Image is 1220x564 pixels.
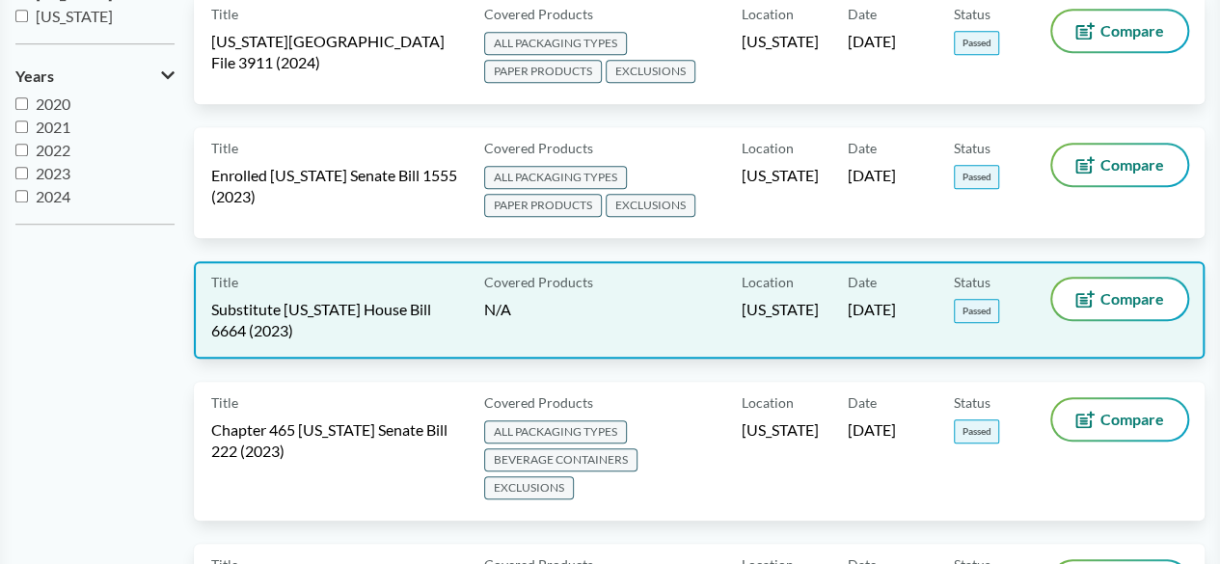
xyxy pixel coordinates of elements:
[484,138,593,158] span: Covered Products
[484,194,602,217] span: PAPER PRODUCTS
[211,272,238,292] span: Title
[742,138,794,158] span: Location
[954,138,990,158] span: Status
[848,272,877,292] span: Date
[1052,11,1187,51] button: Compare
[848,138,877,158] span: Date
[15,190,28,202] input: 2024
[484,60,602,83] span: PAPER PRODUCTS
[15,67,54,85] span: Years
[36,7,113,25] span: [US_STATE]
[742,272,794,292] span: Location
[742,4,794,24] span: Location
[954,392,990,413] span: Status
[484,420,627,443] span: ALL PACKAGING TYPES
[15,97,28,110] input: 2020
[848,299,896,320] span: [DATE]
[848,392,877,413] span: Date
[36,164,70,182] span: 2023
[954,165,999,189] span: Passed
[954,31,999,55] span: Passed
[1052,399,1187,440] button: Compare
[15,144,28,156] input: 2022
[211,419,461,462] span: Chapter 465 [US_STATE] Senate Bill 222 (2023)
[211,392,238,413] span: Title
[484,166,627,189] span: ALL PACKAGING TYPES
[954,4,990,24] span: Status
[1052,145,1187,185] button: Compare
[484,448,637,471] span: BEVERAGE CONTAINERS
[484,476,574,499] span: EXCLUSIONS
[848,31,896,52] span: [DATE]
[742,419,819,441] span: [US_STATE]
[848,419,896,441] span: [DATE]
[484,392,593,413] span: Covered Products
[848,4,877,24] span: Date
[36,94,70,113] span: 2020
[484,32,627,55] span: ALL PACKAGING TYPES
[954,299,999,323] span: Passed
[742,31,819,52] span: [US_STATE]
[36,141,70,159] span: 2022
[742,165,819,186] span: [US_STATE]
[742,299,819,320] span: [US_STATE]
[606,60,695,83] span: EXCLUSIONS
[954,419,999,443] span: Passed
[1052,279,1187,319] button: Compare
[848,165,896,186] span: [DATE]
[211,31,461,73] span: [US_STATE][GEOGRAPHIC_DATA] File 3911 (2024)
[15,167,28,179] input: 2023
[36,118,70,136] span: 2021
[15,60,175,93] button: Years
[1100,23,1164,39] span: Compare
[211,138,238,158] span: Title
[606,194,695,217] span: EXCLUSIONS
[1100,412,1164,427] span: Compare
[484,4,593,24] span: Covered Products
[15,10,28,22] input: [US_STATE]
[211,299,461,341] span: Substitute [US_STATE] House Bill 6664 (2023)
[1100,157,1164,173] span: Compare
[211,4,238,24] span: Title
[742,392,794,413] span: Location
[1100,291,1164,307] span: Compare
[36,187,70,205] span: 2024
[15,121,28,133] input: 2021
[484,300,511,318] span: N/A
[484,272,593,292] span: Covered Products
[211,165,461,207] span: Enrolled [US_STATE] Senate Bill 1555 (2023)
[954,272,990,292] span: Status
